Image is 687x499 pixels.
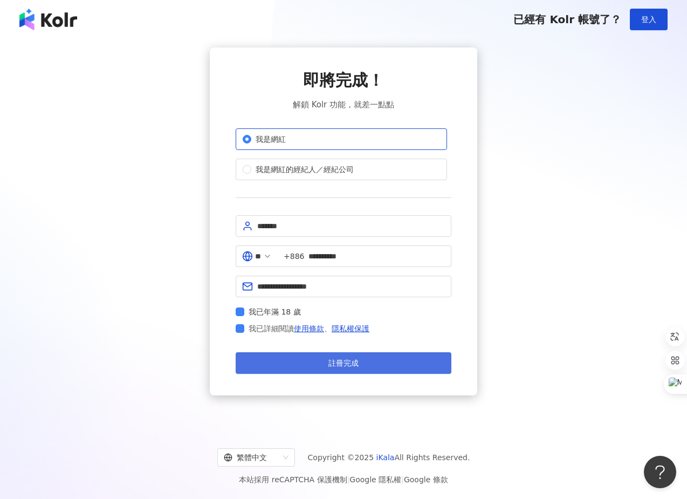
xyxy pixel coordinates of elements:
img: logo [19,9,77,30]
span: 註冊完成 [328,359,359,367]
span: 我已詳細閱讀 、 [249,322,369,335]
span: | [347,475,350,484]
span: 即將完成！ [303,69,384,92]
a: Google 條款 [404,475,448,484]
button: 登入 [630,9,668,30]
span: 已經有 Kolr 帳號了？ [513,13,621,26]
span: +886 [284,250,304,262]
div: 繁體中文 [224,449,279,466]
span: 登入 [641,15,656,24]
a: iKala [376,453,395,462]
iframe: Help Scout Beacon - Open [644,456,676,488]
span: 本站採用 reCAPTCHA 保護機制 [239,473,448,486]
a: 隱私權保護 [332,324,369,333]
span: | [401,475,404,484]
span: 我是網紅 [251,133,290,145]
span: 解鎖 Kolr 功能，就差一點點 [293,98,394,111]
a: Google 隱私權 [349,475,401,484]
span: 我是網紅的經紀人／經紀公司 [251,163,358,175]
span: Copyright © 2025 All Rights Reserved. [308,451,470,464]
span: 我已年滿 18 歲 [244,306,305,318]
button: 註冊完成 [236,352,451,374]
a: 使用條款 [294,324,324,333]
